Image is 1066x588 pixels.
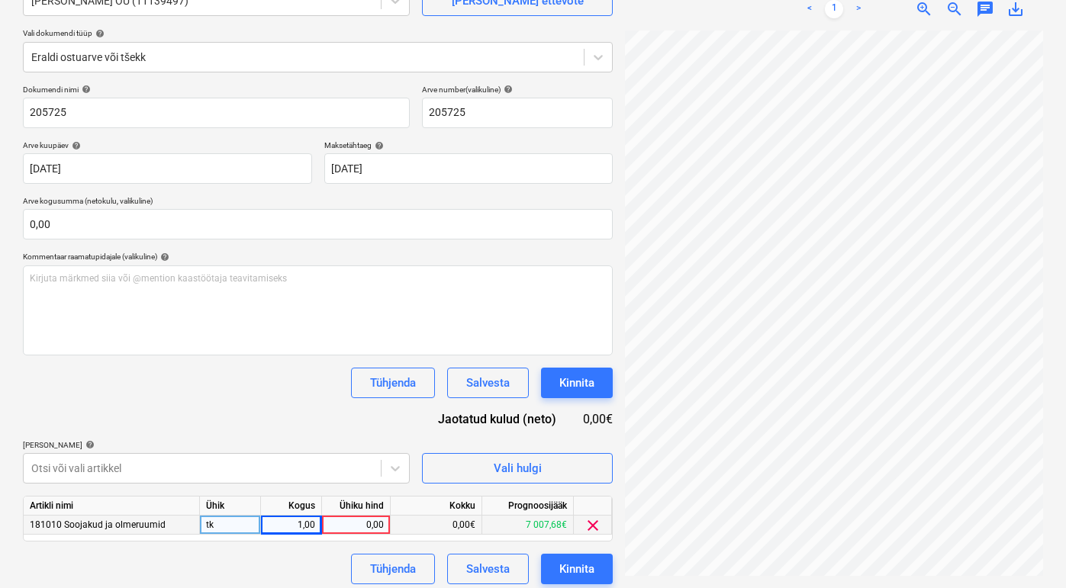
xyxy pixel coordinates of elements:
[447,368,529,398] button: Salvesta
[322,496,391,516] div: Ühiku hind
[324,153,614,184] input: Tähtaega pole määratud
[30,519,166,530] span: 181010 Soojakud ja olmeruumid
[23,28,613,38] div: Vali dokumendi tüüp
[261,496,322,516] div: Kogus
[267,516,315,535] div: 1,00
[466,559,510,579] div: Salvesta
[541,554,613,584] button: Kinnita
[24,496,200,516] div: Artikli nimi
[200,516,261,535] div: tk
[370,559,416,579] div: Tühjenda
[559,559,594,579] div: Kinnita
[482,516,574,535] div: 7 007,68€
[422,85,613,95] div: Arve number (valikuline)
[482,496,574,516] div: Prognoosijääk
[422,98,613,128] input: Arve number
[157,252,169,262] span: help
[200,496,261,516] div: Ühik
[541,368,613,398] button: Kinnita
[351,554,435,584] button: Tühjenda
[324,140,614,150] div: Maksetähtaeg
[584,516,602,535] span: clear
[370,373,416,393] div: Tühjenda
[23,85,410,95] div: Dokumendi nimi
[501,85,513,94] span: help
[92,29,105,38] span: help
[422,453,613,484] button: Vali hulgi
[23,140,312,150] div: Arve kuupäev
[372,141,384,150] span: help
[391,496,482,516] div: Kokku
[447,554,529,584] button: Salvesta
[581,410,613,428] div: 0,00€
[466,373,510,393] div: Salvesta
[559,373,594,393] div: Kinnita
[23,98,410,128] input: Dokumendi nimi
[391,516,482,535] div: 0,00€
[23,252,613,262] div: Kommentaar raamatupidajale (valikuline)
[23,153,312,184] input: Arve kuupäeva pole määratud.
[69,141,81,150] span: help
[23,209,613,239] input: Arve kogusumma (netokulu, valikuline)
[82,440,95,449] span: help
[23,196,613,209] p: Arve kogusumma (netokulu, valikuline)
[351,368,435,398] button: Tühjenda
[414,410,581,428] div: Jaotatud kulud (neto)
[79,85,91,94] span: help
[328,516,384,535] div: 0,00
[494,458,542,478] div: Vali hulgi
[23,440,410,450] div: [PERSON_NAME]
[990,515,1066,588] div: Vestlusvidin
[990,515,1066,588] iframe: Chat Widget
